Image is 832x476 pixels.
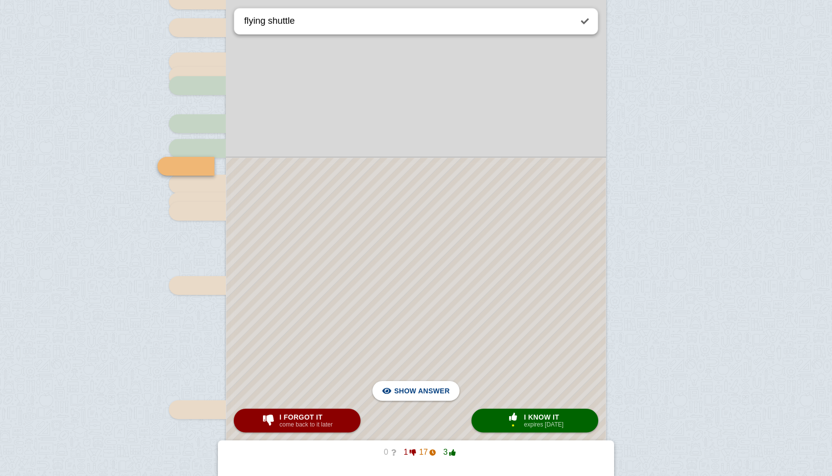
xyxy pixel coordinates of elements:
[436,448,456,457] span: 3
[234,409,361,432] button: I forgot itcome back to it later
[471,409,598,432] button: I know itexpires [DATE]
[279,421,332,428] small: come back to it later
[279,413,332,421] span: I forgot it
[524,421,564,428] small: expires [DATE]
[368,444,464,460] button: 01173
[372,381,460,401] button: Show answer
[394,380,450,402] span: Show answer
[376,448,396,457] span: 0
[242,8,572,34] textarea: flying shuttle
[524,413,564,421] span: I know it
[416,448,436,457] span: 17
[396,448,416,457] span: 1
